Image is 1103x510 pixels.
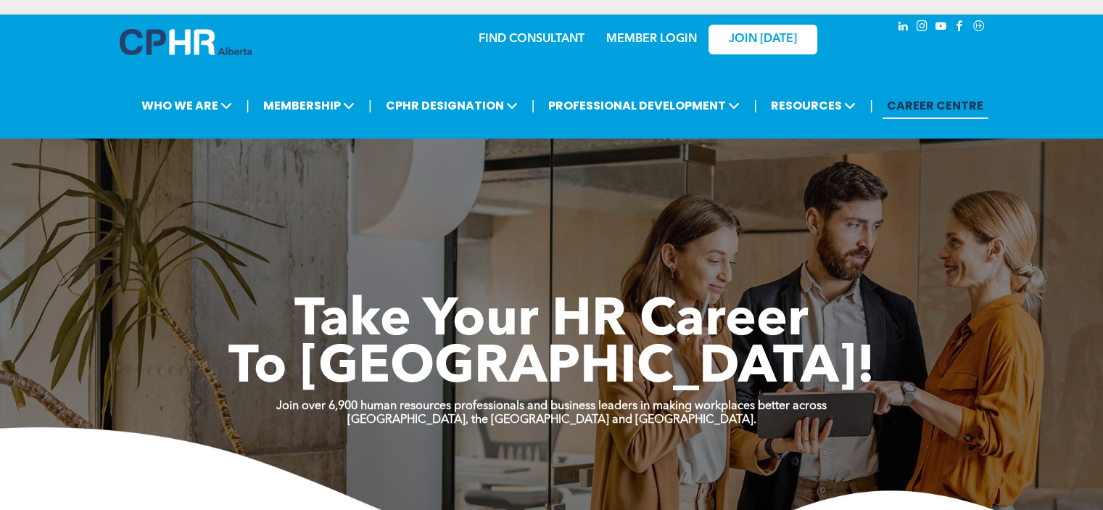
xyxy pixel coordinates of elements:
strong: [GEOGRAPHIC_DATA], the [GEOGRAPHIC_DATA] and [GEOGRAPHIC_DATA]. [347,414,756,426]
span: RESOURCES [767,92,860,119]
li: | [368,91,372,120]
a: CAREER CENTRE [883,92,988,119]
span: Take Your HR Career [294,295,809,347]
li: | [246,91,249,120]
a: FIND CONSULTANT [479,33,584,45]
span: MEMBERSHIP [259,92,359,119]
li: | [753,91,757,120]
span: PROFESSIONAL DEVELOPMENT [544,92,744,119]
a: linkedin [896,18,912,38]
span: JOIN [DATE] [729,33,797,46]
span: WHO WE ARE [137,92,236,119]
a: JOIN [DATE] [709,25,817,54]
a: MEMBER LOGIN [606,33,697,45]
a: facebook [952,18,968,38]
a: Social network [971,18,987,38]
strong: Join over 6,900 human resources professionals and business leaders in making workplaces better ac... [276,400,827,412]
span: To [GEOGRAPHIC_DATA]! [228,342,875,395]
a: youtube [933,18,949,38]
li: | [869,91,873,120]
img: A blue and white logo for cp alberta [120,29,252,55]
a: instagram [914,18,930,38]
li: | [532,91,535,120]
span: CPHR DESIGNATION [381,92,522,119]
